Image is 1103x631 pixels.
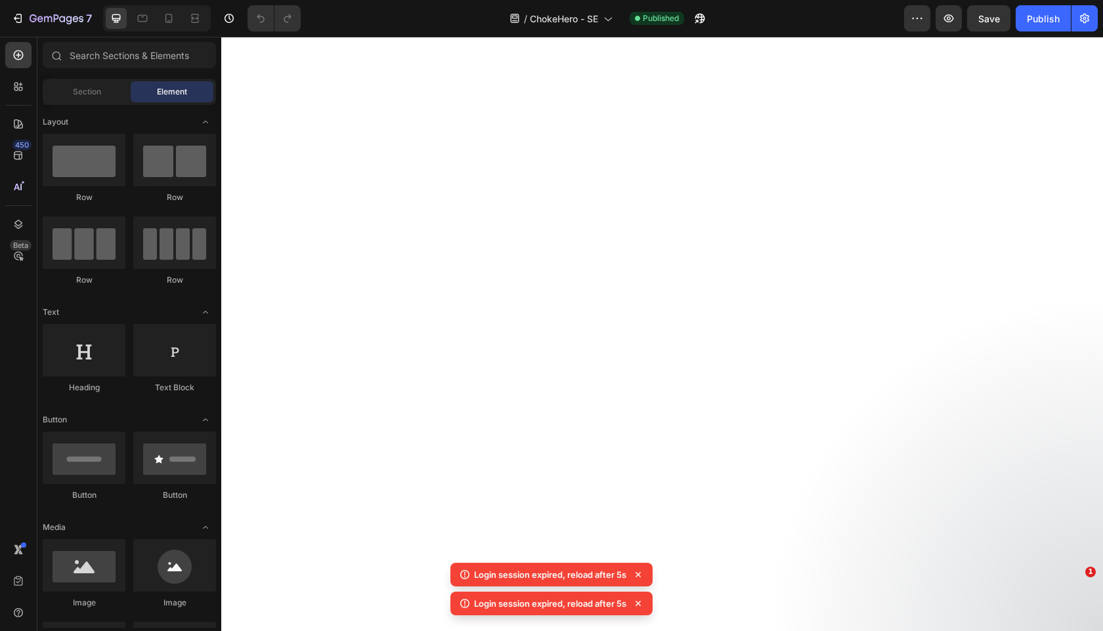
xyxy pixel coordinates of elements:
[643,12,679,24] span: Published
[248,5,301,31] div: Undo/Redo
[195,302,216,323] span: Toggle open
[43,274,125,286] div: Row
[73,86,101,98] span: Section
[5,5,98,31] button: 7
[10,240,32,251] div: Beta
[978,13,1000,24] span: Save
[1058,586,1090,618] iframe: Intercom live chat
[195,409,216,430] span: Toggle open
[133,192,216,203] div: Row
[157,86,187,98] span: Element
[1085,567,1096,577] span: 1
[43,521,66,533] span: Media
[474,597,626,610] p: Login session expired, reload after 5s
[195,112,216,132] span: Toggle open
[195,517,216,538] span: Toggle open
[474,568,626,581] p: Login session expired, reload after 5s
[524,12,527,26] span: /
[43,116,68,128] span: Layout
[133,597,216,609] div: Image
[530,12,598,26] span: ChokeHero - SE
[133,489,216,501] div: Button
[43,414,67,426] span: Button
[43,42,216,68] input: Search Sections & Elements
[43,192,125,203] div: Row
[1027,12,1060,26] div: Publish
[221,37,1103,631] iframe: Design area
[133,274,216,286] div: Row
[12,140,32,150] div: 450
[43,597,125,609] div: Image
[133,382,216,394] div: Text Block
[43,382,125,394] div: Heading
[1016,5,1071,31] button: Publish
[86,10,92,26] p: 7
[43,489,125,501] div: Button
[967,5,1010,31] button: Save
[43,306,59,318] span: Text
